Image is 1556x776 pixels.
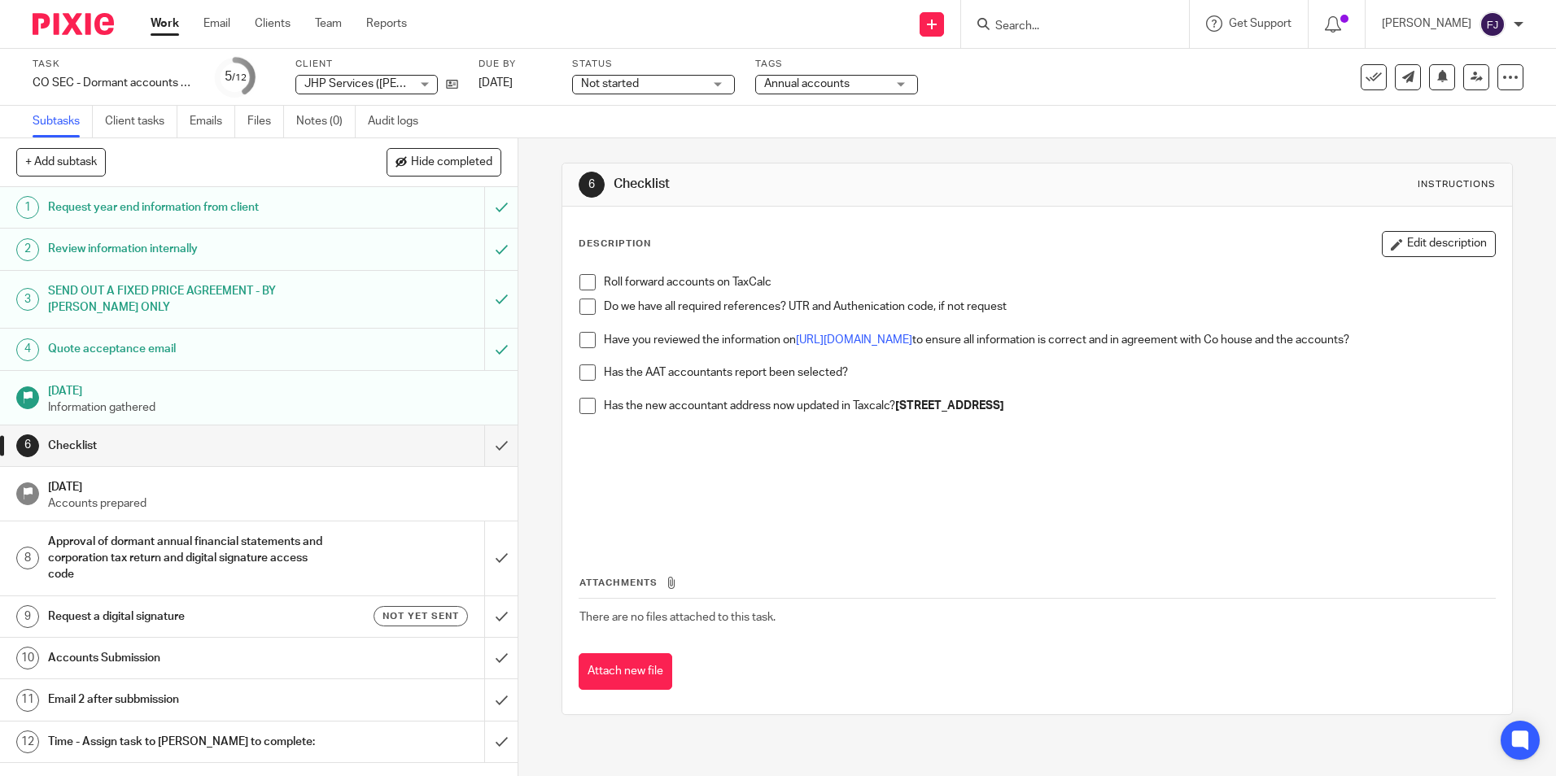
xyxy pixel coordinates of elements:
[16,148,106,176] button: + Add subtask
[579,172,605,198] div: 6
[203,15,230,32] a: Email
[247,106,284,137] a: Files
[1480,11,1506,37] img: svg%3E
[105,106,177,137] a: Client tasks
[604,274,1494,290] p: Roll forward accounts on TaxCalc
[232,73,247,82] small: /12
[16,238,39,261] div: 2
[296,106,356,137] a: Notes (0)
[48,379,502,399] h1: [DATE]
[581,78,639,89] span: Not started
[48,434,328,458] h1: Checklist
[48,237,328,261] h1: Review information internally
[755,58,918,71] label: Tags
[255,15,291,32] a: Clients
[48,399,502,416] p: Information gathered
[579,653,672,690] button: Attach new file
[1382,15,1471,32] p: [PERSON_NAME]
[16,547,39,569] div: 8
[411,156,492,169] span: Hide completed
[16,196,39,219] div: 1
[16,605,39,628] div: 9
[994,20,1140,34] input: Search
[366,15,407,32] a: Reports
[33,75,195,91] div: CO SEC - Dormant accounts and CT600 return (limited companies) - Updated with signature
[16,730,39,753] div: 12
[572,58,735,71] label: Status
[48,646,328,670] h1: Accounts Submission
[16,434,39,457] div: 6
[48,687,328,712] h1: Email 2 after subbmission
[304,78,513,89] span: JHP Services ([PERSON_NAME]) Limited
[315,15,342,32] a: Team
[48,337,328,361] h1: Quote acceptance email
[604,332,1494,348] p: Have you reviewed the information on to ensure all information is correct and in agreement with C...
[48,730,328,754] h1: Time - Assign task to [PERSON_NAME] to complete:
[479,58,552,71] label: Due by
[16,647,39,669] div: 10
[1382,231,1496,257] button: Edit description
[16,338,39,361] div: 4
[190,106,235,137] a: Emails
[48,604,328,629] h1: Request a digital signature
[604,398,1494,414] p: Has the new accountant address now updated in Taxcalc?
[1418,178,1496,191] div: Instructions
[33,106,93,137] a: Subtasks
[225,68,247,86] div: 5
[614,176,1072,193] h1: Checklist
[382,609,459,623] span: Not yet sent
[33,58,195,71] label: Task
[16,288,39,311] div: 3
[796,334,912,346] a: [URL][DOMAIN_NAME]
[48,530,328,587] h1: Approval of dormant annual financial statements and corporation tax return and digital signature ...
[48,495,502,512] p: Accounts prepared
[151,15,179,32] a: Work
[368,106,431,137] a: Audit logs
[579,578,658,587] span: Attachments
[295,58,458,71] label: Client
[895,400,1004,412] strong: [STREET_ADDRESS]
[764,78,850,89] span: Annual accounts
[1229,18,1292,29] span: Get Support
[604,364,1494,381] p: Has the AAT accountants report been selected?
[579,612,776,623] span: There are no files attached to this task.
[33,13,114,35] img: Pixie
[48,195,328,220] h1: Request year end information from client
[48,279,328,320] h1: SEND OUT A FIXED PRICE AGREEMENT - BY [PERSON_NAME] ONLY
[387,148,501,176] button: Hide completed
[48,475,502,495] h1: [DATE]
[16,689,39,712] div: 11
[579,238,651,251] p: Description
[479,77,513,89] span: [DATE]
[604,299,1494,315] p: Do we have all required references? UTR and Authenication code, if not request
